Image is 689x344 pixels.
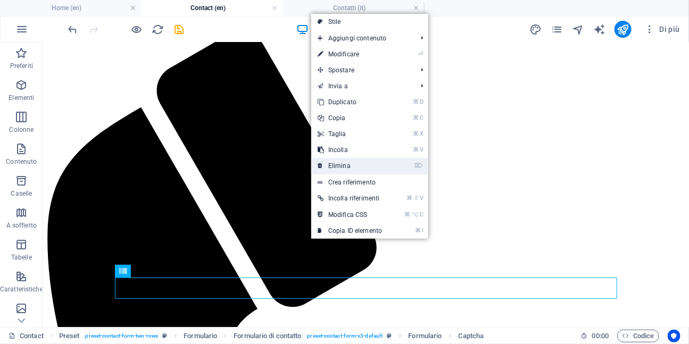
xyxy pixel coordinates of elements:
button: Di più [640,21,684,38]
i: Design (Ctrl+Alt+Y) [530,23,542,36]
i: ⌘ [415,227,421,234]
i: Questo elemento è un preset personalizzabile [162,333,167,339]
i: Salva (Ctrl+S) [173,23,186,36]
i: Navigatore [572,23,585,36]
span: Codice [622,330,654,342]
i: V [420,146,423,153]
i: ⌥ [412,211,419,218]
button: Clicca qui per lasciare la modalità di anteprima e continuare la modifica [130,23,143,36]
span: Spostare [311,62,412,78]
p: Colonne [9,125,34,134]
p: Caselle [11,189,32,198]
a: Fai clic per annullare la selezione. Doppio clic per aprire le pagine [9,330,44,342]
span: Fai clic per selezionare. Doppio clic per modificare [409,330,442,342]
nav: breadcrumb [59,330,484,342]
i: Pagine (Ctrl+Alt+S) [551,23,563,36]
a: ⏎Modificare [311,46,388,62]
a: ⌦Elimina [311,158,388,174]
i: ⌘ [413,146,419,153]
span: 00 00 [592,330,609,342]
span: . preset-contact-form-v3-default [306,330,383,342]
span: Di più [644,24,680,35]
i: C [420,114,423,121]
button: design [529,23,542,36]
a: ⌘ICopia ID elemento [311,223,388,239]
i: ⌘ [413,130,419,137]
button: save [173,23,186,36]
i: C [420,211,423,218]
p: Contenuto [6,157,37,166]
i: X [420,130,423,137]
p: Elementi [9,94,34,102]
a: ⌘XTaglia [311,126,388,142]
button: publish [615,21,632,38]
button: pages [551,23,563,36]
i: I [422,227,423,234]
button: Usercentrics [668,330,680,342]
i: Pubblica [617,23,629,36]
i: ⌘ [413,114,419,121]
a: ⌘VIncolla [311,142,388,158]
a: Invia a [311,78,412,94]
button: navigator [572,23,585,36]
a: ⌘DDuplicato [311,94,388,110]
span: : [600,332,601,340]
a: Crea riferimento [311,174,428,190]
span: Fai clic per selezionare. Doppio clic per modificare [459,330,484,342]
i: AI Writer [594,23,606,36]
i: ⇧ [414,195,419,202]
button: reload [152,23,164,36]
i: D [420,98,423,105]
a: ⌘CCopia [311,110,388,126]
i: ⏎ [418,51,423,57]
span: Fai clic per selezionare. Doppio clic per modificare [234,330,301,342]
h4: Contact (en) [142,2,283,14]
p: Tabelle [11,253,32,262]
button: Codice [617,330,659,342]
i: ⌦ [414,162,423,169]
i: ⌘ [407,195,413,202]
button: text_generator [593,23,606,36]
h4: Contatti (it) [283,2,425,14]
i: V [420,195,423,202]
i: Annulla: Aggiungi elemento (Ctrl+Z) [67,23,79,36]
span: Fai clic per selezionare. Doppio clic per modificare [59,330,80,342]
i: ⌘ [413,98,419,105]
h6: Tempo sessione [581,330,609,342]
a: Stile [311,14,428,30]
i: ⌘ [405,211,411,218]
span: Fai clic per selezionare. Doppio clic per modificare [184,330,217,342]
a: ⌘⇧VIncolla riferimenti [311,190,388,206]
p: A soffietto [6,221,37,230]
span: Aggiungi contenuto [311,30,412,46]
i: Ricarica la pagina [152,23,164,36]
a: ⌘⌥CModifica CSS [311,207,388,223]
button: undo [67,23,79,36]
p: Preferiti [10,62,33,70]
span: . preset-contact-form-two-rows [84,330,158,342]
i: Questo elemento è un preset personalizzabile [387,333,392,339]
